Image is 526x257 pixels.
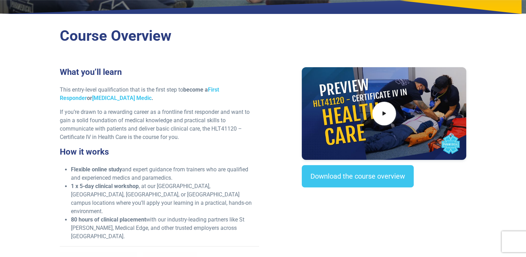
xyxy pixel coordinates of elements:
[60,67,259,77] h3: What you’ll learn
[302,201,466,237] iframe: EmbedSocial Universal Widget
[60,147,259,157] h3: How it works
[302,165,414,187] a: Download the course overview
[60,86,219,101] a: First Responder
[71,165,259,182] li: and expert guidance from trainers who are qualified and experienced medics and paramedics.
[60,86,219,101] strong: become a or .
[60,27,467,45] h2: Course Overview
[60,108,259,141] p: If you’re drawn to a rewarding career as a frontline first responder and want to gain a solid fou...
[60,86,259,102] p: This entry-level qualification that is the first step to
[71,183,139,189] strong: 1 x 5-day clinical workshop
[71,182,259,216] li: , at our [GEOGRAPHIC_DATA], [GEOGRAPHIC_DATA], [GEOGRAPHIC_DATA], or [GEOGRAPHIC_DATA] campus loc...
[92,95,152,101] a: [MEDICAL_DATA] Medic
[71,216,259,241] li: with our industry-leading partners like St [PERSON_NAME], Medical Edge, and other trusted employe...
[71,166,122,173] strong: Flexible online study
